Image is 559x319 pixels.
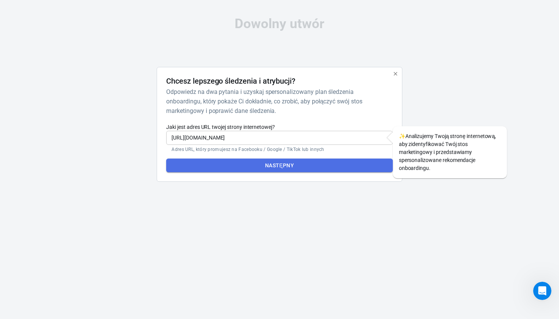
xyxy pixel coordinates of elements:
[399,133,405,139] span: błyski
[393,126,507,178] div: Analizujemy Twoją stronę internetową, aby zidentyfikować Twój stos marketingowy i przedstawiamy s...
[166,76,295,86] h4: Chcesz lepszego śledzenia i atrybucji?
[172,146,387,152] p: Adres URL, który promujesz na Facebooku / Google / TikTok lub innych
[166,123,392,131] label: Jaki jest adres URL twojej strony internetowej?
[166,131,392,145] input: https://twojastrona internetowa.com/strona-lądowa
[166,159,392,173] button: NASTĘPNY
[166,87,389,116] h6: Odpowiedz na dwa pytania i uzyskaj spersonalizowany plan śledzenia onboardingu, który pokaże Ci d...
[89,17,470,30] div: Dowolny utwór
[533,282,551,300] iframe: Intercom czat na żywo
